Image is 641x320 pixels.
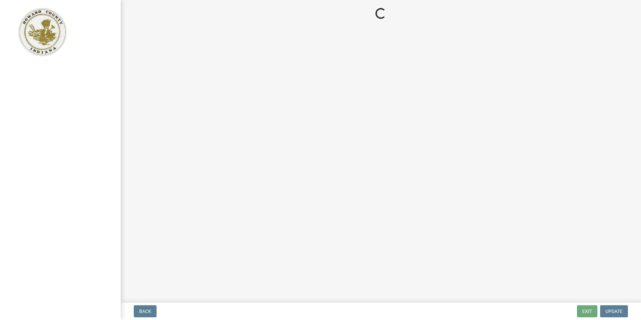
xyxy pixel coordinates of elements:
[13,7,71,57] img: Howard County, Indiana
[600,305,628,317] button: Update
[605,309,623,314] span: Update
[139,309,151,314] span: Back
[577,305,597,317] button: Exit
[134,305,157,317] button: Back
